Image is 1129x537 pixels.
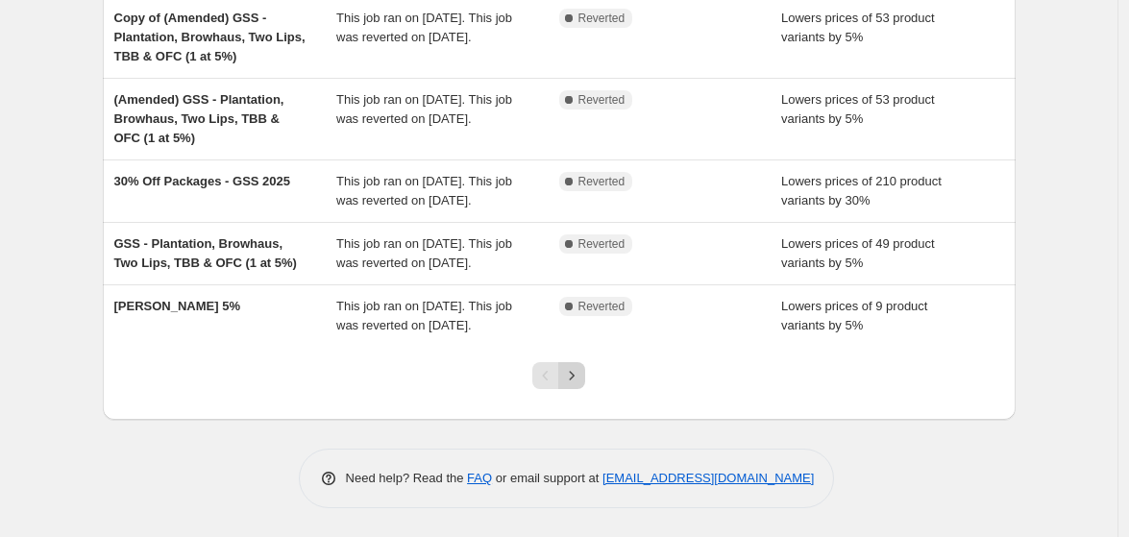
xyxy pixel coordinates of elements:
[781,236,935,270] span: Lowers prices of 49 product variants by 5%
[336,299,512,332] span: This job ran on [DATE]. This job was reverted on [DATE].
[336,92,512,126] span: This job ran on [DATE]. This job was reverted on [DATE].
[114,236,297,270] span: GSS - Plantation, Browhaus, Two Lips, TBB & OFC (1 at 5%)
[346,471,468,485] span: Need help? Read the
[781,11,935,44] span: Lowers prices of 53 product variants by 5%
[114,92,284,145] span: (Amended) GSS - Plantation, Browhaus, Two Lips, TBB & OFC (1 at 5%)
[578,11,626,26] span: Reverted
[602,471,814,485] a: [EMAIL_ADDRESS][DOMAIN_NAME]
[578,92,626,108] span: Reverted
[781,299,927,332] span: Lowers prices of 9 product variants by 5%
[336,11,512,44] span: This job ran on [DATE]. This job was reverted on [DATE].
[578,299,626,314] span: Reverted
[532,362,585,389] nav: Pagination
[467,471,492,485] a: FAQ
[578,174,626,189] span: Reverted
[336,174,512,207] span: This job ran on [DATE]. This job was reverted on [DATE].
[781,92,935,126] span: Lowers prices of 53 product variants by 5%
[336,236,512,270] span: This job ran on [DATE]. This job was reverted on [DATE].
[492,471,602,485] span: or email support at
[114,299,240,313] span: [PERSON_NAME] 5%
[781,174,942,207] span: Lowers prices of 210 product variants by 30%
[114,11,306,63] span: Copy of (Amended) GSS - Plantation, Browhaus, Two Lips, TBB & OFC (1 at 5%)
[578,236,626,252] span: Reverted
[114,174,291,188] span: 30% Off Packages - GSS 2025
[558,362,585,389] button: Next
